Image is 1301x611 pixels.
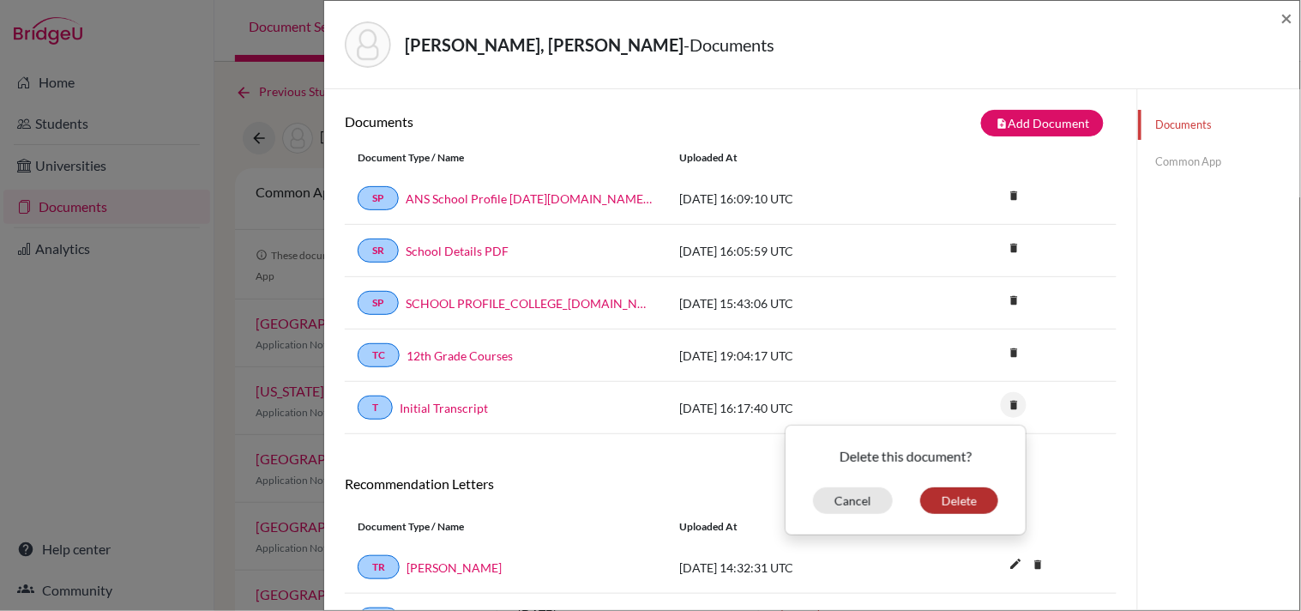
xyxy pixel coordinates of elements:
[1138,110,1300,140] a: Documents
[1281,5,1293,30] span: ×
[406,242,509,260] a: School Details PDF
[1025,552,1051,578] i: delete
[1001,235,1027,261] i: delete
[345,519,666,535] div: Document Type / Name
[400,399,488,417] a: Initial Transcript
[1281,8,1293,28] button: Close
[358,291,399,315] a: SP
[1001,395,1027,418] a: delete
[406,294,654,312] a: SCHOOL PROFILE_COLLEGE_[DOMAIN_NAME]_wide
[1001,238,1027,261] a: delete
[406,190,654,208] a: ANS School Profile [DATE][DOMAIN_NAME][DATE]_wide
[358,396,393,420] a: T
[407,559,502,577] a: [PERSON_NAME]
[1001,185,1027,209] a: delete
[405,34,684,55] strong: [PERSON_NAME], [PERSON_NAME]
[666,399,924,417] div: [DATE] 16:17:40 UTC
[1025,554,1051,578] a: delete
[785,425,1027,535] div: delete
[666,190,924,208] div: [DATE] 16:09:10 UTC
[666,347,924,365] div: [DATE] 19:04:17 UTC
[981,110,1104,136] button: note_addAdd Document
[358,186,399,210] a: SP
[666,519,924,535] div: Uploaded at
[666,294,924,312] div: [DATE] 15:43:06 UTC
[684,34,774,55] span: - Documents
[1001,290,1027,313] a: delete
[1001,183,1027,209] i: delete
[920,487,998,514] button: Delete
[345,150,666,166] div: Document Type / Name
[813,487,893,514] button: Cancel
[1001,342,1027,366] a: delete
[799,446,1012,467] p: Delete this document?
[666,150,924,166] div: Uploaded at
[407,347,513,365] a: 12th Grade Courses
[1001,553,1030,578] button: edit
[358,555,400,579] a: TR
[996,118,1008,130] i: note_add
[1138,147,1300,177] a: Common App
[1001,392,1027,418] i: delete
[1001,287,1027,313] i: delete
[358,239,399,263] a: SR
[358,343,400,367] a: TC
[679,560,793,575] span: [DATE] 14:32:31 UTC
[345,475,1117,492] h6: Recommendation Letters
[666,242,924,260] div: [DATE] 16:05:59 UTC
[1001,340,1027,366] i: delete
[1002,550,1029,578] i: edit
[345,113,731,130] h6: Documents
